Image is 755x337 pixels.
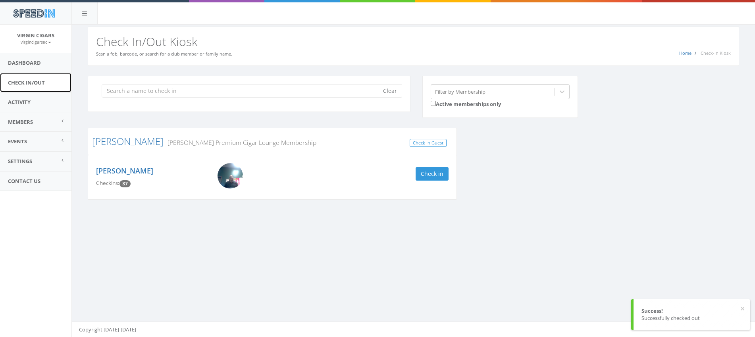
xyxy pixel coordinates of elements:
[431,99,501,108] label: Active memberships only
[102,84,384,98] input: Search a name to check in
[431,101,436,106] input: Active memberships only
[410,139,447,147] a: Check In Guest
[218,163,243,189] img: russell_morrison.png
[416,167,449,181] button: Check in
[17,32,54,39] span: Virgin Cigars
[96,51,232,57] small: Scan a fob, barcode, or search for a club member or family name.
[8,158,32,165] span: Settings
[8,118,33,125] span: Members
[435,88,485,95] div: Filter by Membership
[96,166,153,175] a: [PERSON_NAME]
[8,177,40,185] span: Contact Us
[96,35,731,48] h2: Check In/Out Kiosk
[641,307,742,315] div: Success!
[378,84,402,98] button: Clear
[164,138,316,147] small: [PERSON_NAME] Premium Cigar Lounge Membership
[8,138,27,145] span: Events
[641,314,742,322] div: Successfully checked out
[21,38,51,45] a: virgincigarsllc
[21,39,51,45] small: virgincigarsllc
[119,180,131,187] span: Checkin count
[740,305,745,313] button: ×
[701,50,731,56] span: Check-In Kiosk
[96,179,119,187] span: Checkins:
[9,6,59,21] img: speedin_logo.png
[679,50,691,56] a: Home
[92,135,164,148] a: [PERSON_NAME]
